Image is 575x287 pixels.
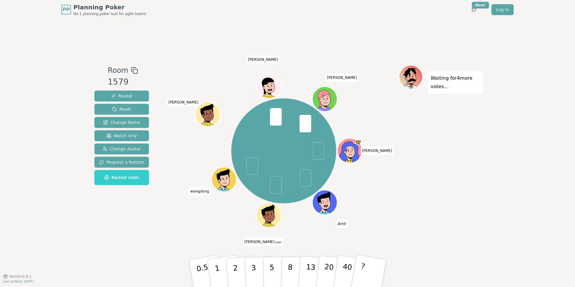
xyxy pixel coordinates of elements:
[472,2,489,8] div: New!
[111,93,132,99] span: Reveal
[257,204,281,227] button: Click to change your avatar
[103,146,141,152] span: Change Avatar
[3,274,32,279] button: Version0.9.2
[73,11,146,16] span: No.1 planning poker tool for agile teams
[94,170,149,185] button: Named room
[243,238,283,246] span: Click to change your name
[108,76,138,88] div: 1579
[247,56,280,64] span: Click to change your name
[9,274,32,279] span: Version 0.9.2
[167,98,200,107] span: Click to change your name
[94,91,149,101] button: Reveal
[63,6,69,13] span: PP
[189,187,211,196] span: Click to change your name
[73,3,146,11] span: Planning Poker
[108,65,128,76] span: Room
[469,4,479,15] button: New!
[112,106,131,112] span: Reset
[336,220,348,228] span: Click to change your name
[325,74,358,82] span: Click to change your name
[361,147,394,155] span: Click to change your name
[275,241,282,244] span: (you)
[94,117,149,128] button: Change Name
[104,174,139,181] span: Named room
[3,280,34,283] span: Last updated: [DATE]
[491,4,514,15] a: Log in
[94,104,149,115] button: Reset
[94,130,149,141] button: Watch only
[355,139,361,145] span: steven is the host
[431,74,480,91] p: Waiting for 4 more votes...
[94,157,149,168] button: Request a feature
[61,3,146,16] a: PPPlanning PokerNo.1 planning poker tool for agile teams
[94,143,149,154] button: Change Avatar
[103,119,140,125] span: Change Name
[106,133,137,139] span: Watch only
[99,159,144,165] span: Request a feature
